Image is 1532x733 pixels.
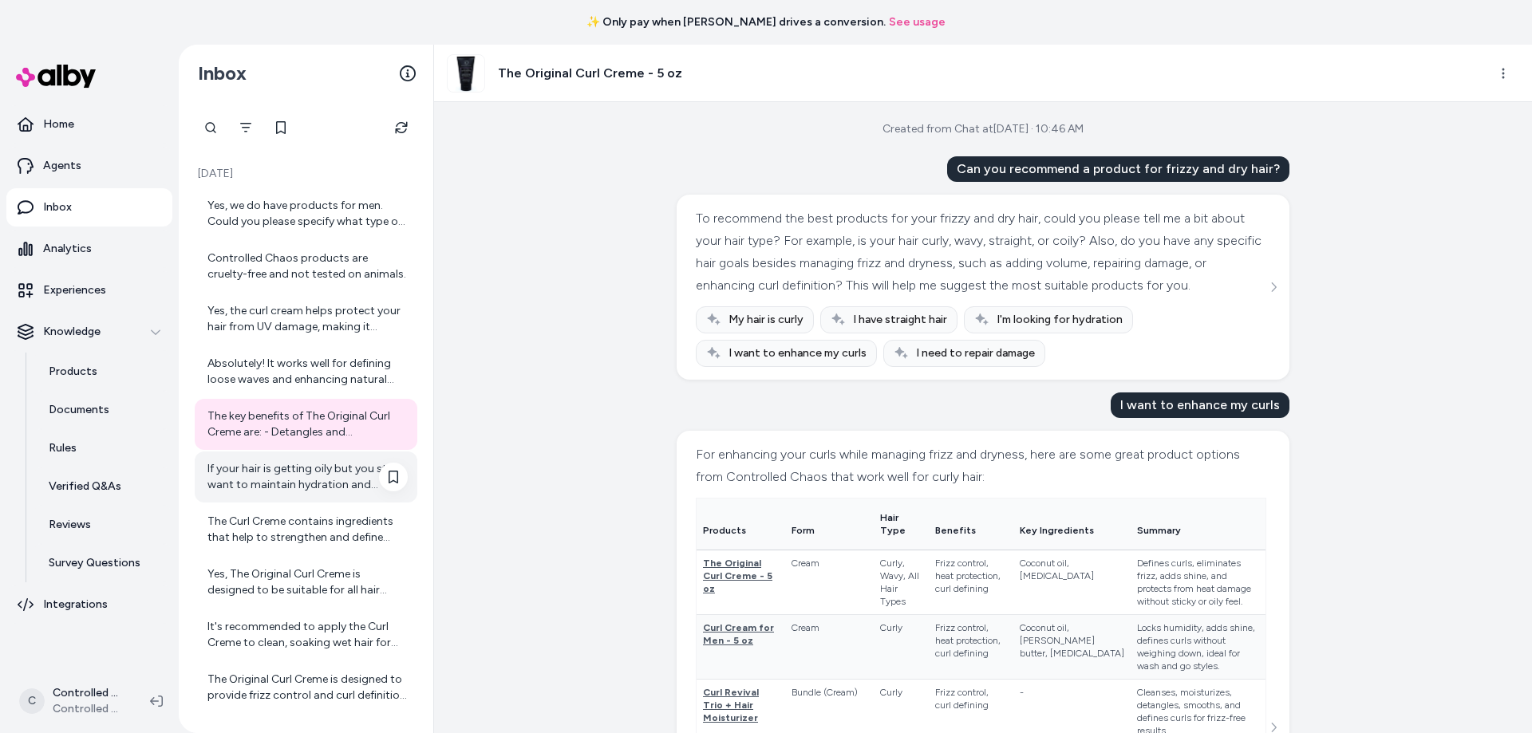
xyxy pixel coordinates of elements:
[33,506,172,544] a: Reviews
[6,105,172,144] a: Home
[207,672,408,703] div: The Original Curl Creme is designed to provide frizz control and curl definition with a natural f...
[53,685,124,701] p: Controlled Chaos Shopify
[1013,615,1131,680] td: Coconut oil, [PERSON_NAME] butter, [MEDICAL_DATA]
[916,345,1035,361] span: I need to repair damage
[195,166,417,182] p: [DATE]
[6,585,172,624] a: Integrations
[586,14,886,30] span: ✨ Only pay when [PERSON_NAME] drives a conversion.
[33,467,172,506] a: Verified Q&As
[19,688,45,714] span: C
[1131,550,1265,615] td: Defines curls, eliminates frizz, adds shine, and protects from heat damage without sticky or oily...
[195,557,417,608] a: Yes, The Original Curl Creme is designed to be suitable for all hair types, ensuring everyone can...
[728,312,804,328] span: My hair is curly
[853,312,947,328] span: I have straight hair
[1111,392,1289,418] div: I want to enhance my curls
[697,499,785,550] th: Products
[43,597,108,613] p: Integrations
[207,356,408,388] div: Absolutely! It works well for defining loose waves and enhancing natural curl patterns.
[207,619,408,651] div: It's recommended to apply the Curl Creme to clean, soaking wet hair for optimal results and curl ...
[195,451,417,502] a: If your hair is getting oily but you still want to maintain hydration and healthy waves, you don'...
[207,198,408,230] div: Yes, we do have products for men. Could you please specify what type of hair care product you are...
[33,429,172,467] a: Rules
[230,112,262,144] button: Filter
[33,391,172,429] a: Documents
[703,687,759,723] span: Curl Revival Trio + Hair Moisturizer
[874,499,929,550] th: Hair Type
[207,250,408,282] div: Controlled Chaos products are cruelty-free and not tested on animals.
[33,353,172,391] a: Products
[49,479,121,495] p: Verified Q&As
[195,346,417,397] a: Absolutely! It works well for defining loose waves and enhancing natural curl patterns.
[997,312,1123,328] span: I'm looking for hydration
[889,14,946,30] a: See usage
[49,440,77,456] p: Rules
[43,116,74,132] p: Home
[49,364,97,380] p: Products
[728,345,867,361] span: I want to enhance my curls
[1013,550,1131,615] td: Coconut oil, [MEDICAL_DATA]
[703,558,772,594] span: The Original Curl Creme - 5 oz
[207,408,408,440] div: The key benefits of The Original Curl Creme are: - Detangles and strengthens your curls. - Elimin...
[207,566,408,598] div: Yes, The Original Curl Creme is designed to be suitable for all hair types, ensuring everyone can...
[498,64,682,83] h3: The Original Curl Creme - 5 oz
[1131,615,1265,680] td: Locks humidity, adds shine, defines curls without weighing down, ideal for wash and go styles.
[703,622,774,646] span: Curl Cream for Men - 5 oz
[6,230,172,268] a: Analytics
[207,514,408,546] div: The Curl Creme contains ingredients that help to strengthen and define curls while smoothing the ...
[6,271,172,309] a: Experiences
[874,615,929,680] td: Curly
[43,282,106,298] p: Experiences
[929,615,1013,680] td: Frizz control, heat protection, curl defining
[785,615,874,680] td: Cream
[195,188,417,239] a: Yes, we do have products for men. Could you please specify what type of hair care product you are...
[10,676,137,727] button: CControlled Chaos ShopifyControlled Chaos
[385,112,417,144] button: Refresh
[195,399,417,450] a: The key benefits of The Original Curl Creme are: - Detangles and strengthens your curls. - Elimin...
[1131,499,1265,550] th: Summary
[207,461,408,493] div: If your hair is getting oily but you still want to maintain hydration and healthy waves, you don'...
[49,517,91,533] p: Reviews
[33,544,172,582] a: Survey Questions
[43,199,72,215] p: Inbox
[16,65,96,88] img: alby Logo
[929,499,1013,550] th: Benefits
[43,324,101,340] p: Knowledge
[49,555,140,571] p: Survey Questions
[696,443,1266,488] div: For enhancing your curls while managing frizz and dryness, here are some great product options fr...
[195,504,417,555] a: The Curl Creme contains ingredients that help to strengthen and define curls while smoothing the ...
[785,550,874,615] td: Cream
[207,303,408,335] div: Yes, the curl cream helps protect your hair from UV damage, making it suitable for sunny days.
[195,662,417,713] a: The Original Curl Creme is designed to provide frizz control and curl definition with a natural f...
[195,294,417,345] a: Yes, the curl cream helps protect your hair from UV damage, making it suitable for sunny days.
[882,121,1084,137] div: Created from Chat at [DATE] · 10:46 AM
[696,207,1266,297] div: To recommend the best products for your frizzy and dry hair, could you please tell me a bit about...
[43,158,81,174] p: Agents
[195,609,417,660] a: It's recommended to apply the Curl Creme to clean, soaking wet hair for optimal results and curl ...
[6,313,172,351] button: Knowledge
[947,156,1289,182] div: Can you recommend a product for frizzy and dry hair?
[874,550,929,615] td: Curly, Wavy, All Hair Types
[49,402,109,418] p: Documents
[929,550,1013,615] td: Frizz control, heat protection, curl defining
[53,701,124,717] span: Controlled Chaos
[6,147,172,185] a: Agents
[1264,278,1283,297] button: See more
[785,499,874,550] th: Form
[6,188,172,227] a: Inbox
[1013,499,1131,550] th: Key Ingredients
[195,241,417,292] a: Controlled Chaos products are cruelty-free and not tested on animals.
[198,61,247,85] h2: Inbox
[43,241,92,257] p: Analytics
[448,55,484,92] img: 5OzCurl_6a9bfac3-aabe-427f-8642-a1399a297fc0.webp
